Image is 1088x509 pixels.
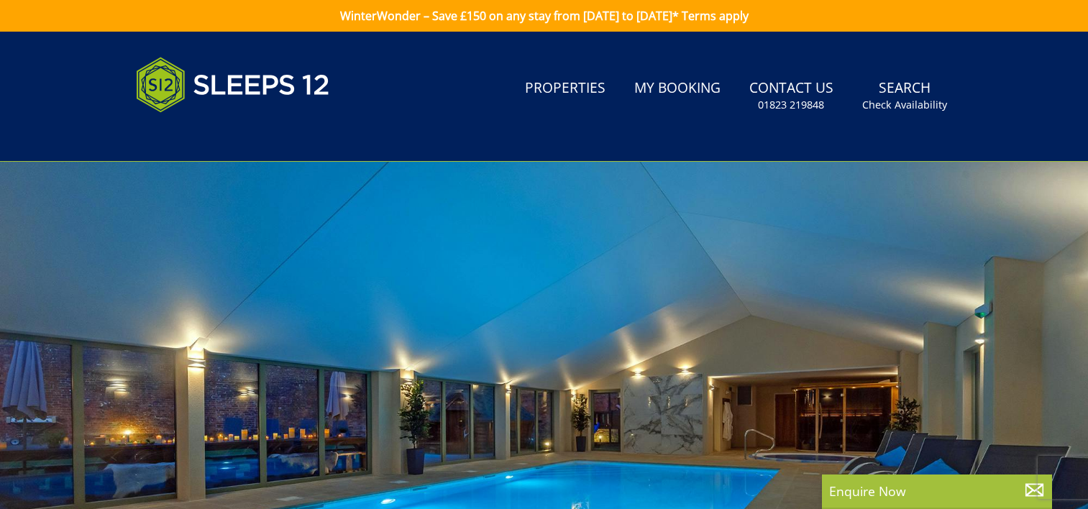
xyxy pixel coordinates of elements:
[129,129,280,142] iframe: Customer reviews powered by Trustpilot
[628,73,726,105] a: My Booking
[136,49,330,121] img: Sleeps 12
[758,98,824,112] small: 01823 219848
[856,73,953,119] a: SearchCheck Availability
[519,73,611,105] a: Properties
[829,482,1045,500] p: Enquire Now
[744,73,839,119] a: Contact Us01823 219848
[862,98,947,112] small: Check Availability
